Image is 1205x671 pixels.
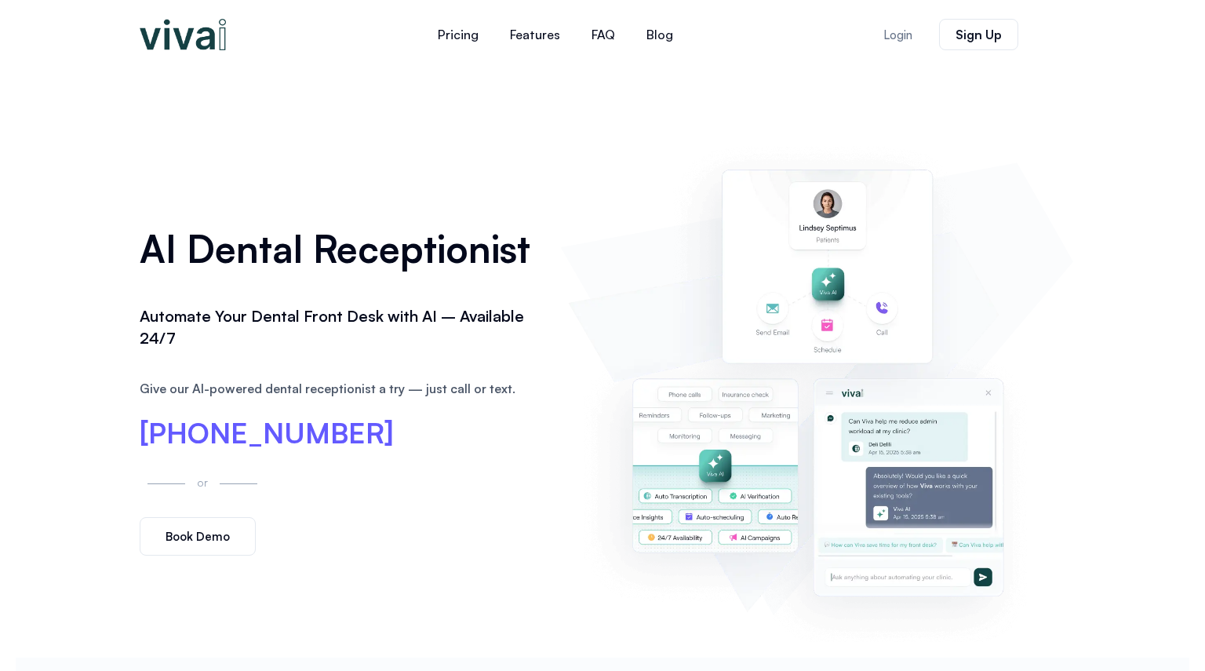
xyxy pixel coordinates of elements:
[956,28,1002,41] span: Sign Up
[568,135,1065,642] img: AI dental receptionist dashboard – virtual receptionist dental office
[865,20,931,50] a: Login
[631,16,689,53] a: Blog
[883,29,912,41] span: Login
[140,305,544,351] h2: Automate Your Dental Front Desk with AI – Available 24/7
[193,472,212,493] p: or
[140,221,544,276] h1: AI Dental Receptionist
[140,517,256,556] a: Book Demo
[939,19,1018,50] a: Sign Up
[140,419,394,447] a: [PHONE_NUMBER]
[140,379,544,398] p: Give our AI-powered dental receptionist a try — just call or text.
[576,16,631,53] a: FAQ
[166,531,230,542] span: Book Demo
[422,16,494,53] a: Pricing
[494,16,576,53] a: Features
[328,16,783,53] nav: Menu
